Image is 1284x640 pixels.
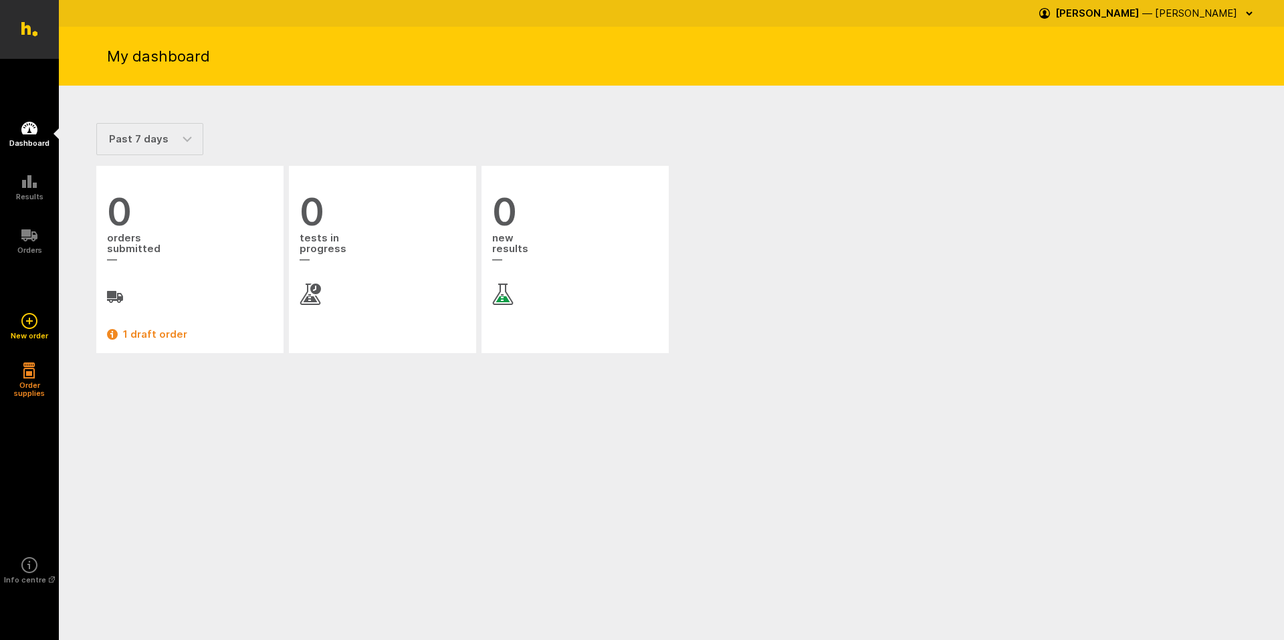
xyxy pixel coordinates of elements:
h5: Dashboard [9,139,49,147]
span: orders submitted [107,231,273,268]
a: 1 draft order [107,326,273,342]
strong: [PERSON_NAME] [1055,7,1140,19]
span: — [PERSON_NAME] [1142,7,1237,19]
h5: Results [16,193,43,201]
a: 0 tests inprogress [300,193,465,305]
span: new results [492,231,658,268]
span: tests in progress [300,231,465,268]
h5: Orders [17,246,42,254]
span: 0 [107,193,273,231]
span: 0 [300,193,465,231]
h1: My dashboard [107,46,210,66]
span: 0 [492,193,658,231]
a: 0 orderssubmitted [107,193,273,305]
h5: Order supplies [9,381,49,397]
h5: New order [11,332,48,340]
a: 0 newresults [492,193,658,305]
button: [PERSON_NAME] — [PERSON_NAME] [1039,3,1257,24]
h5: Info centre [4,576,55,584]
